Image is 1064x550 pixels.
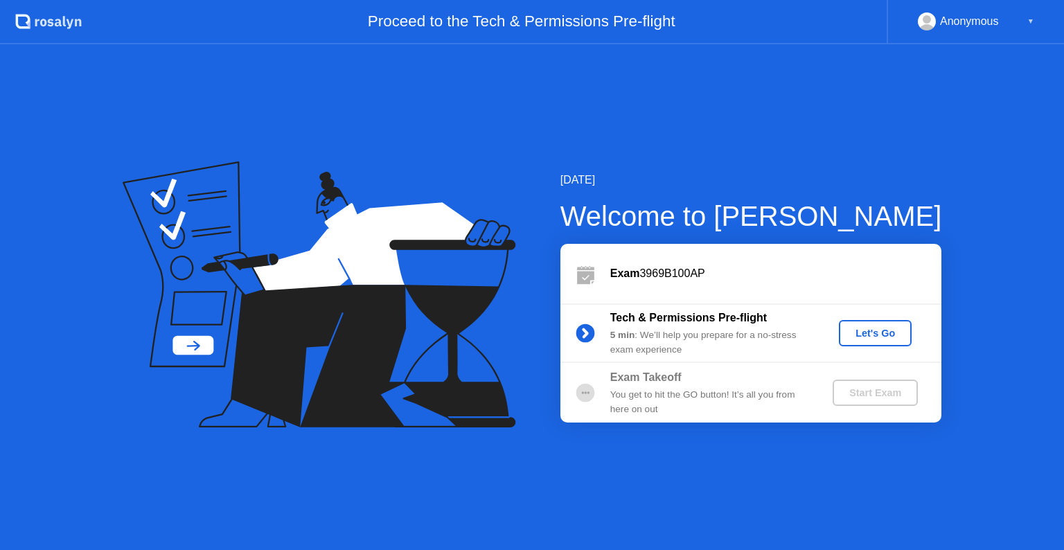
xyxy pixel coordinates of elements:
div: You get to hit the GO button! It’s all you from here on out [610,388,810,416]
div: Let's Go [844,328,906,339]
div: [DATE] [560,172,942,188]
div: Welcome to [PERSON_NAME] [560,195,942,237]
b: Tech & Permissions Pre-flight [610,312,767,323]
div: Anonymous [940,12,999,30]
button: Let's Go [839,320,912,346]
div: : We’ll help you prepare for a no-stress exam experience [610,328,810,357]
b: Exam Takeoff [610,371,682,383]
div: Start Exam [838,387,912,398]
button: Start Exam [833,380,918,406]
div: 3969B100AP [610,265,941,282]
b: Exam [610,267,640,279]
div: ▼ [1027,12,1034,30]
b: 5 min [610,330,635,340]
